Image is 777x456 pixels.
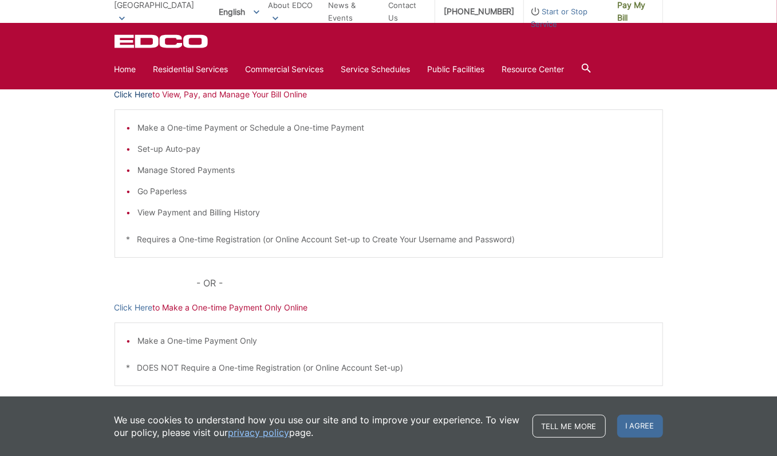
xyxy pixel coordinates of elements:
[228,426,290,439] a: privacy policy
[127,233,651,246] p: * Requires a One-time Registration (or Online Account Set-up to Create Your Username and Password)
[115,414,521,439] p: We use cookies to understand how you use our site and to improve your experience. To view our pol...
[533,415,606,438] a: Tell me more
[246,63,324,76] a: Commercial Services
[115,34,210,48] a: EDCD logo. Return to the homepage.
[502,63,565,76] a: Resource Center
[138,143,651,155] li: Set-up Auto-pay
[138,121,651,134] li: Make a One-time Payment or Schedule a One-time Payment
[115,63,136,76] a: Home
[341,63,411,76] a: Service Schedules
[127,361,651,374] p: * DOES NOT Require a One-time Registration (or Online Account Set-up)
[115,301,153,314] a: Click Here
[115,301,663,314] p: to Make a One-time Payment Only Online
[196,275,662,291] p: - OR -
[210,2,268,21] span: English
[138,206,651,219] li: View Payment and Billing History
[138,335,651,347] li: Make a One-time Payment Only
[138,164,651,176] li: Manage Stored Payments
[153,63,228,76] a: Residential Services
[115,88,153,101] a: Click Here
[115,88,663,101] p: to View, Pay, and Manage Your Bill Online
[617,415,663,438] span: I agree
[428,63,485,76] a: Public Facilities
[138,185,651,198] li: Go Paperless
